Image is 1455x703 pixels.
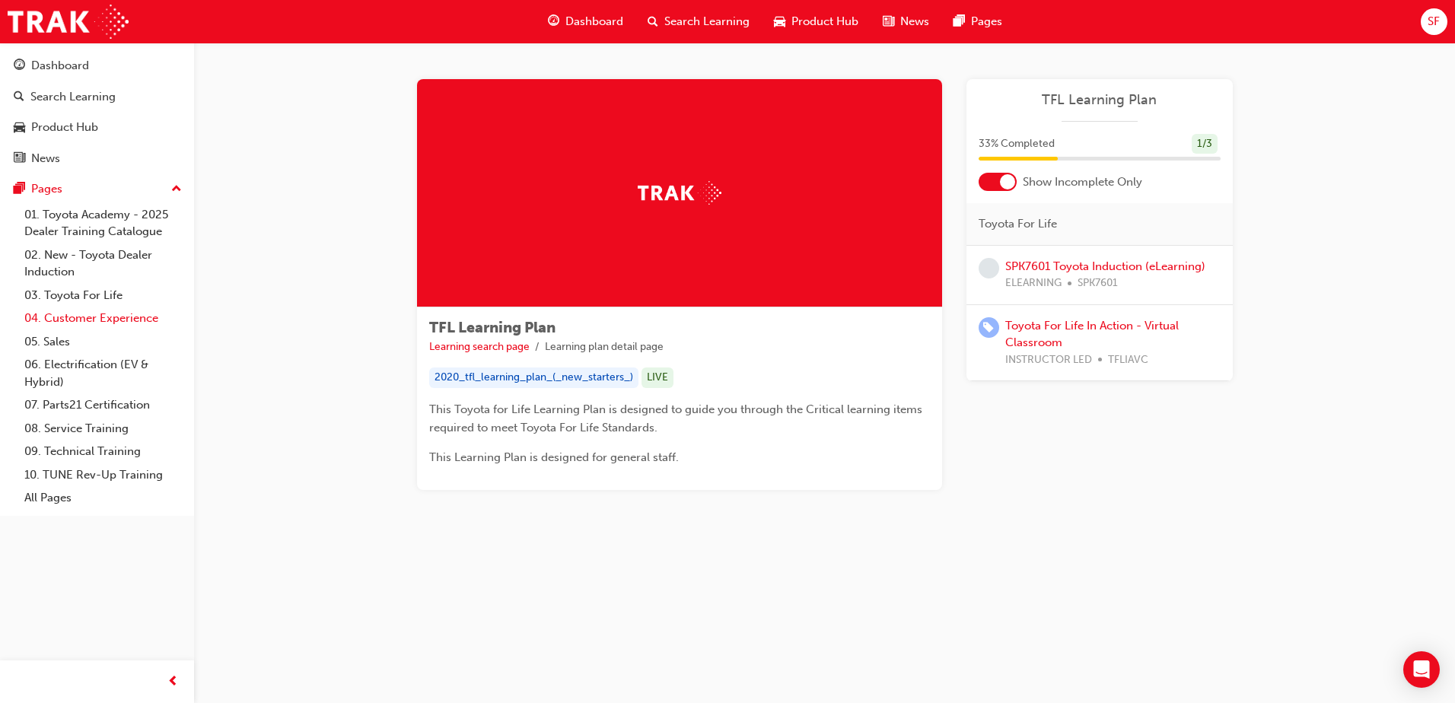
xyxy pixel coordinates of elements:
span: TFL Learning Plan [429,319,556,336]
span: prev-icon [167,673,179,692]
span: Product Hub [791,13,858,30]
span: news-icon [14,152,25,166]
a: car-iconProduct Hub [762,6,871,37]
span: guage-icon [548,12,559,31]
a: TFL Learning Plan [979,91,1221,109]
span: search-icon [648,12,658,31]
span: This Toyota for Life Learning Plan is designed to guide you through the Critical learning items r... [429,402,925,434]
a: news-iconNews [871,6,941,37]
button: SF [1421,8,1447,35]
span: search-icon [14,91,24,104]
a: 01. Toyota Academy - 2025 Dealer Training Catalogue [18,203,188,243]
a: 08. Service Training [18,417,188,441]
a: 04. Customer Experience [18,307,188,330]
img: Trak [8,5,129,39]
button: Pages [6,175,188,203]
a: search-iconSearch Learning [635,6,762,37]
span: Search Learning [664,13,750,30]
a: SPK7601 Toyota Induction (eLearning) [1005,259,1205,273]
span: pages-icon [14,183,25,196]
button: DashboardSearch LearningProduct HubNews [6,49,188,175]
div: LIVE [642,367,673,388]
div: 1 / 3 [1192,134,1218,154]
a: 09. Technical Training [18,440,188,463]
span: Dashboard [565,13,623,30]
div: Product Hub [31,119,98,136]
span: guage-icon [14,59,25,73]
span: 33 % Completed [979,135,1055,153]
span: Show Incomplete Only [1023,173,1142,191]
span: learningRecordVerb_ENROLL-icon [979,317,999,338]
li: Learning plan detail page [545,339,664,356]
a: 02. New - Toyota Dealer Induction [18,243,188,284]
a: 07. Parts21 Certification [18,393,188,417]
span: car-icon [774,12,785,31]
span: Pages [971,13,1002,30]
div: 2020_tfl_learning_plan_(_new_starters_) [429,367,638,388]
span: car-icon [14,121,25,135]
div: Pages [31,180,62,198]
img: Trak [638,181,721,205]
span: up-icon [171,180,182,199]
a: pages-iconPages [941,6,1014,37]
span: pages-icon [954,12,965,31]
a: 03. Toyota For Life [18,284,188,307]
a: All Pages [18,486,188,510]
span: learningRecordVerb_NONE-icon [979,258,999,278]
a: Search Learning [6,83,188,111]
a: Dashboard [6,52,188,80]
span: INSTRUCTOR LED [1005,351,1092,369]
span: SPK7601 [1078,275,1118,292]
span: TFLIAVC [1108,351,1148,369]
a: guage-iconDashboard [536,6,635,37]
a: Product Hub [6,113,188,142]
a: Toyota For Life In Action - Virtual Classroom [1005,319,1179,350]
span: This Learning Plan is designed for general staff. [429,450,679,464]
span: news-icon [883,12,894,31]
a: News [6,145,188,173]
div: Open Intercom Messenger [1403,651,1440,688]
span: Toyota For Life [979,215,1057,233]
a: 05. Sales [18,330,188,354]
a: 06. Electrification (EV & Hybrid) [18,353,188,393]
a: 10. TUNE Rev-Up Training [18,463,188,487]
div: Search Learning [30,88,116,106]
div: News [31,150,60,167]
span: SF [1428,13,1440,30]
div: Dashboard [31,57,89,75]
a: Learning search page [429,340,530,353]
span: News [900,13,929,30]
span: ELEARNING [1005,275,1062,292]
